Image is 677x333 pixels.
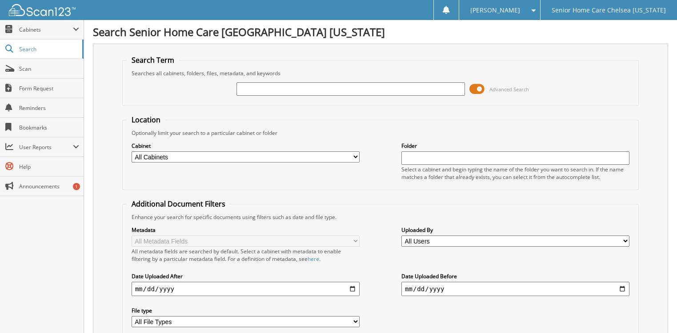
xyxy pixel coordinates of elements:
[132,272,360,280] label: Date Uploaded After
[633,290,677,333] iframe: Chat Widget
[552,8,666,13] span: Senior Home Care Chelsea [US_STATE]
[19,85,79,92] span: Form Request
[9,4,76,16] img: scan123-logo-white.svg
[19,45,78,53] span: Search
[73,183,80,190] div: 1
[19,124,79,131] span: Bookmarks
[127,69,634,77] div: Searches all cabinets, folders, files, metadata, and keywords
[470,8,520,13] span: [PERSON_NAME]
[19,143,73,151] span: User Reports
[127,115,165,125] legend: Location
[401,282,629,296] input: end
[19,163,79,171] span: Help
[93,24,668,39] h1: Search Senior Home Care [GEOGRAPHIC_DATA] [US_STATE]
[19,26,73,33] span: Cabinets
[127,213,634,221] div: Enhance your search for specific documents using filters such as date and file type.
[401,226,629,234] label: Uploaded By
[132,142,360,150] label: Cabinet
[127,55,179,65] legend: Search Term
[308,255,319,263] a: here
[401,166,629,181] div: Select a cabinet and begin typing the name of the folder you want to search in. If the name match...
[401,142,629,150] label: Folder
[127,129,634,137] div: Optionally limit your search to a particular cabinet or folder
[401,272,629,280] label: Date Uploaded Before
[132,307,360,314] label: File type
[19,183,79,190] span: Announcements
[19,65,79,73] span: Scan
[132,226,360,234] label: Metadata
[132,248,360,263] div: All metadata fields are searched by default. Select a cabinet with metadata to enable filtering b...
[489,86,529,93] span: Advanced Search
[19,104,79,112] span: Reminders
[127,199,230,209] legend: Additional Document Filters
[132,282,360,296] input: start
